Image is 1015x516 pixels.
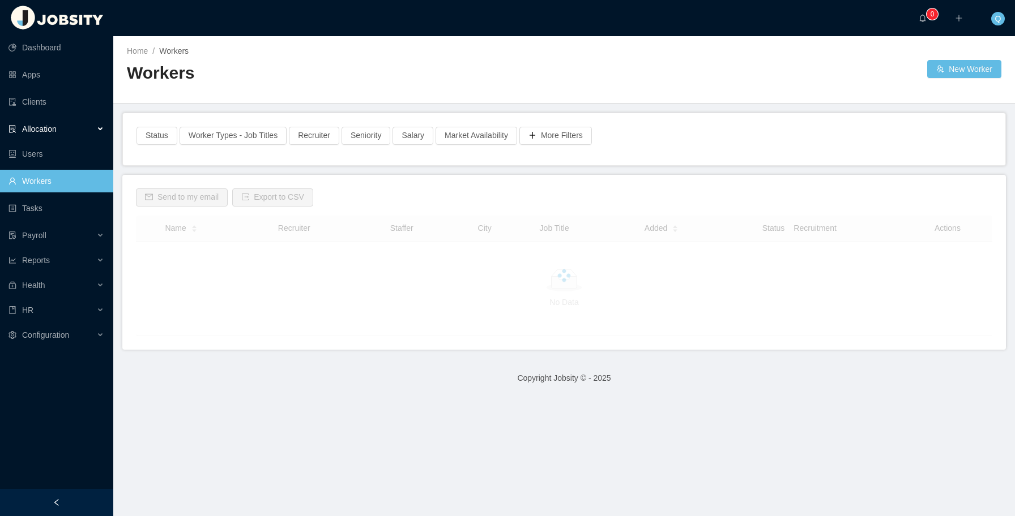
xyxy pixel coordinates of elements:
i: icon: setting [8,331,16,339]
span: Health [22,281,45,290]
i: icon: plus [955,14,963,22]
i: icon: medicine-box [8,281,16,289]
span: Q [995,12,1001,25]
button: Market Availability [436,127,517,145]
footer: Copyright Jobsity © - 2025 [113,359,1015,398]
button: icon: plusMore Filters [519,127,592,145]
a: icon: appstoreApps [8,63,104,86]
span: Payroll [22,231,46,240]
button: Salary [393,127,433,145]
a: Home [127,46,148,55]
button: Worker Types - Job Titles [180,127,287,145]
i: icon: solution [8,125,16,133]
button: Status [137,127,177,145]
a: icon: auditClients [8,91,104,113]
i: icon: book [8,306,16,314]
span: HR [22,306,33,315]
a: icon: profileTasks [8,197,104,220]
i: icon: line-chart [8,256,16,264]
a: icon: userWorkers [8,170,104,192]
span: Reports [22,256,50,265]
h2: Workers [127,62,564,85]
span: Configuration [22,330,69,339]
sup: 0 [927,8,938,20]
span: Allocation [22,124,57,134]
span: Workers [159,46,189,55]
a: icon: pie-chartDashboard [8,36,104,59]
button: Recruiter [289,127,339,145]
a: icon: robotUsers [8,143,104,165]
button: Seniority [342,127,390,145]
i: icon: file-protect [8,231,16,239]
span: / [152,46,155,55]
i: icon: bell [919,14,927,22]
button: icon: usergroup-addNew Worker [927,60,1001,78]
